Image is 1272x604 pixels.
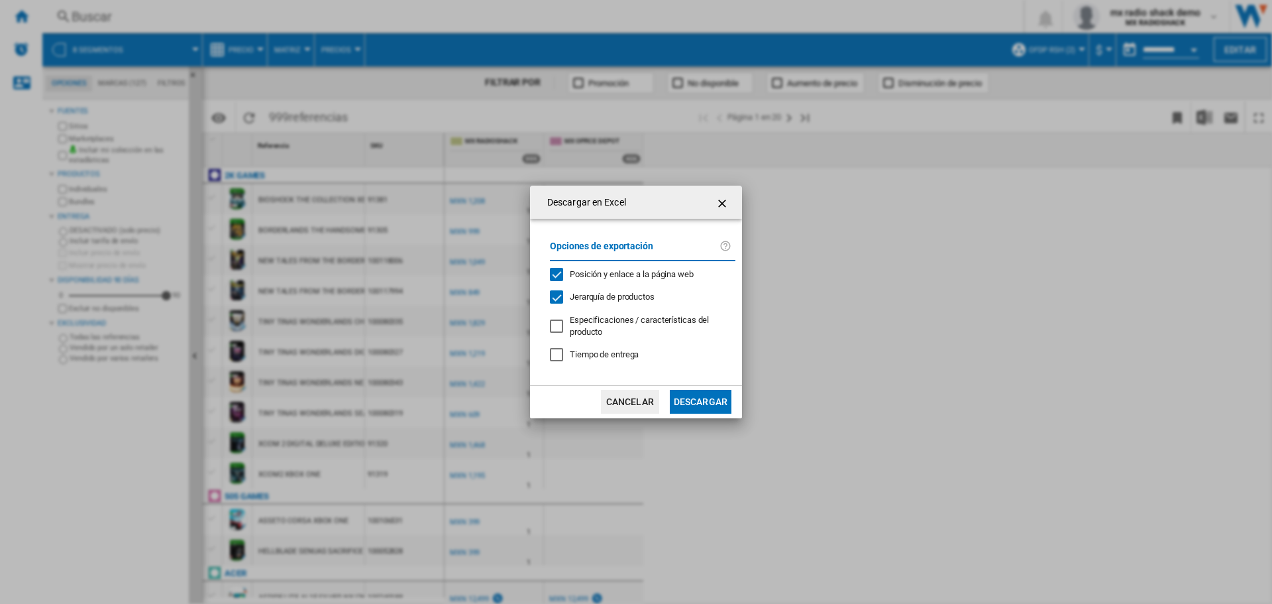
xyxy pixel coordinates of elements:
div: Solo se aplica a la Visión Categoría [570,314,725,338]
md-checkbox: Tiempo de entrega [550,349,735,361]
h4: Descargar en Excel [541,196,626,210]
md-checkbox: Posición y enlace a la página web [550,268,725,280]
span: Posición y enlace a la página web [570,269,694,279]
md-checkbox: Jerarquía de productos [550,291,725,304]
ng-md-icon: getI18NText('BUTTONS.CLOSE_DIALOG') [715,196,731,211]
button: getI18NText('BUTTONS.CLOSE_DIALOG') [710,189,737,215]
span: Jerarquía de productos [570,292,655,302]
label: Opciones de exportación [550,239,719,263]
button: Descargar [670,390,731,414]
span: Tiempo de entrega [570,349,639,359]
span: Especificaciones / características del producto [570,315,709,337]
button: Cancelar [601,390,659,414]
